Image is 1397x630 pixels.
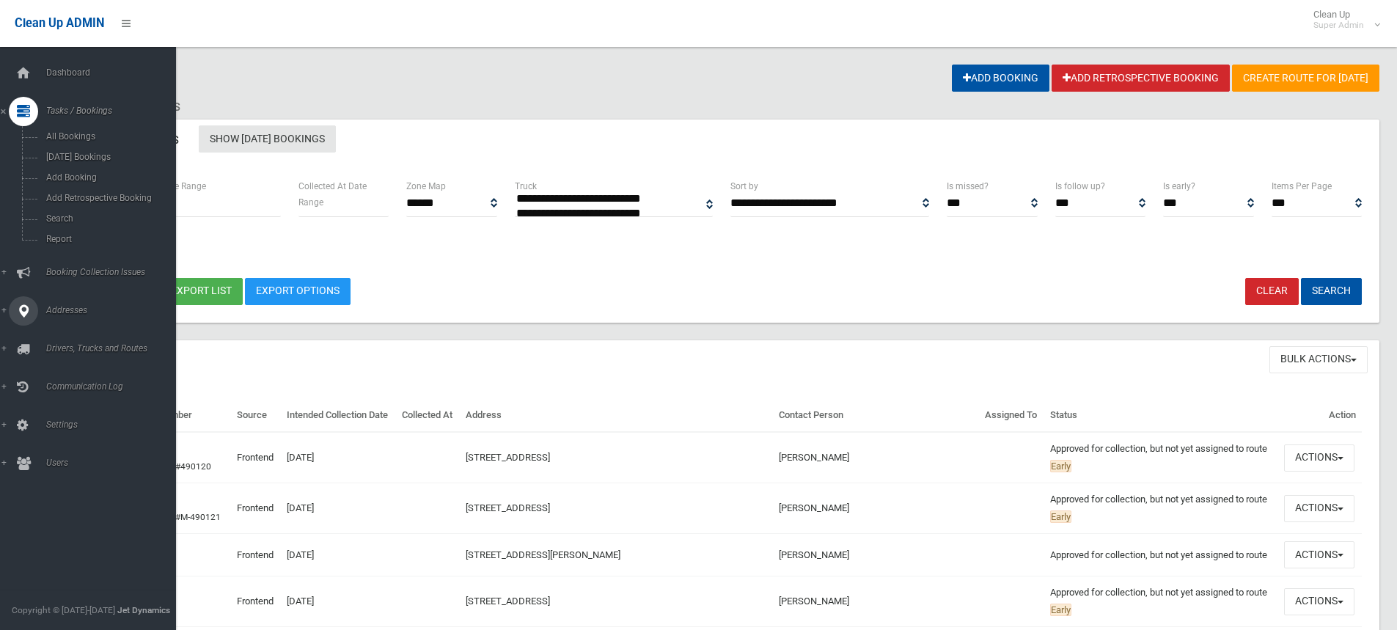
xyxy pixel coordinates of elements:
[396,399,460,433] th: Collected At
[1278,399,1362,433] th: Action
[231,399,280,433] th: Source
[281,432,396,483] td: [DATE]
[773,432,979,483] td: [PERSON_NAME]
[773,576,979,627] td: [PERSON_NAME]
[160,278,243,305] button: Export list
[515,178,537,194] label: Truck
[1306,9,1379,31] span: Clean Up
[231,534,280,576] td: Frontend
[979,399,1044,433] th: Assigned To
[466,502,550,513] a: [STREET_ADDRESS]
[466,549,620,560] a: [STREET_ADDRESS][PERSON_NAME]
[1284,588,1354,615] button: Actions
[42,267,187,277] span: Booking Collection Issues
[1050,604,1071,616] span: Early
[42,305,187,315] span: Addresses
[1044,432,1278,483] td: Approved for collection, but not yet assigned to route
[773,534,979,576] td: [PERSON_NAME]
[281,483,396,534] td: [DATE]
[42,458,187,468] span: Users
[42,420,187,430] span: Settings
[281,399,396,433] th: Intended Collection Date
[42,343,187,354] span: Drivers, Trucks and Routes
[1052,65,1230,92] a: Add Retrospective Booking
[1044,576,1278,627] td: Approved for collection, but not yet assigned to route
[42,152,175,162] span: [DATE] Bookings
[1301,278,1362,305] button: Search
[1050,460,1071,472] span: Early
[1044,483,1278,534] td: Approved for collection, but not yet assigned to route
[1245,278,1299,305] a: Clear
[1269,346,1368,373] button: Bulk Actions
[466,596,550,607] a: [STREET_ADDRESS]
[1284,444,1354,472] button: Actions
[175,461,211,472] a: #490120
[1044,534,1278,576] td: Approved for collection, but not yet assigned to route
[42,213,175,224] span: Search
[199,125,336,153] a: Show [DATE] Bookings
[1050,510,1071,523] span: Early
[245,278,351,305] a: Export Options
[12,605,115,615] span: Copyright © [DATE]-[DATE]
[466,452,550,463] a: [STREET_ADDRESS]
[460,399,774,433] th: Address
[42,193,175,203] span: Add Retrospective Booking
[42,234,175,244] span: Report
[773,399,979,433] th: Contact Person
[1313,20,1364,31] small: Super Admin
[773,483,979,534] td: [PERSON_NAME]
[1232,65,1379,92] a: Create route for [DATE]
[175,512,221,522] a: #M-490121
[42,67,187,78] span: Dashboard
[42,172,175,183] span: Add Booking
[281,576,396,627] td: [DATE]
[15,16,104,30] span: Clean Up ADMIN
[231,483,280,534] td: Frontend
[1044,399,1278,433] th: Status
[1284,495,1354,522] button: Actions
[117,605,170,615] strong: Jet Dynamics
[42,131,175,142] span: All Bookings
[42,106,187,116] span: Tasks / Bookings
[231,576,280,627] td: Frontend
[952,65,1049,92] a: Add Booking
[42,381,187,392] span: Communication Log
[231,432,280,483] td: Frontend
[281,534,396,576] td: [DATE]
[1284,541,1354,568] button: Actions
